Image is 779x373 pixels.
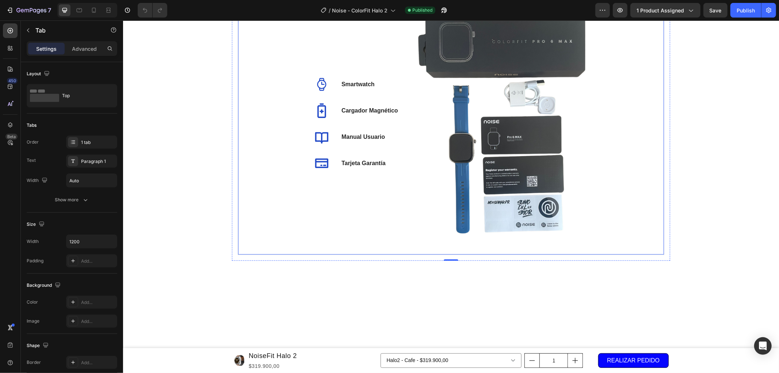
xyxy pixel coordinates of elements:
div: Shape [27,341,50,351]
div: Beta [5,134,18,140]
div: Width [27,176,49,186]
button: Publish [730,3,761,18]
div: Color [27,299,38,305]
div: Padding [27,258,43,264]
span: Noise - ColorFit Halo 2 [332,7,387,14]
div: Text [27,157,36,164]
span: Save [710,7,722,14]
span: Published [412,7,432,14]
span: / [329,7,331,14]
div: Show more [55,196,89,203]
input: quantity [416,333,445,347]
button: 1 product assigned [630,3,700,18]
div: Size [27,220,46,229]
input: Auto [66,235,117,248]
div: Border [27,359,41,366]
p: Tab [35,26,98,35]
div: Background [27,281,62,290]
p: Smartwatch [218,60,252,68]
div: Image [27,318,39,324]
div: Width [27,238,39,245]
div: Layout [27,69,51,79]
div: Open Intercom Messenger [754,337,772,355]
button: increment [445,333,459,347]
div: Top [62,87,107,104]
input: Auto [66,174,117,187]
div: Undo/Redo [138,3,167,18]
div: Add... [81,258,115,264]
button: decrement [402,333,416,347]
div: REALIZAR PEDIDO [484,335,536,346]
p: Settings [36,45,57,53]
div: Order [27,139,39,145]
div: Add... [81,318,115,325]
p: Manual Usuario [218,112,262,121]
p: Cargador Magnético [218,86,275,95]
button: REALIZAR PEDIDO [475,333,546,348]
button: 7 [3,3,54,18]
div: Paragraph 1 [81,158,115,165]
div: $319.900,00 [125,341,175,350]
div: Add... [81,299,115,306]
p: Tarjeta Garantía [218,138,263,147]
p: Advanced [72,45,97,53]
button: Save [703,3,728,18]
p: 7 [48,6,51,15]
div: Add... [81,359,115,366]
div: 450 [7,78,18,84]
div: 1 tab [81,139,115,146]
iframe: Design area [123,20,779,373]
h1: NoiseFit Halo 2 [125,330,175,341]
div: Tabs [27,122,37,129]
button: Show more [27,193,117,206]
div: Publish [737,7,755,14]
span: 1 product assigned [637,7,684,14]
